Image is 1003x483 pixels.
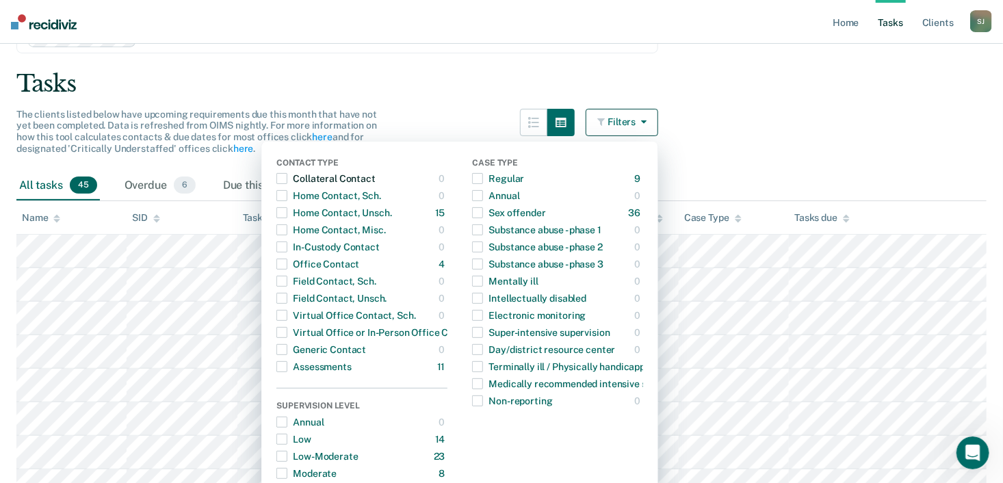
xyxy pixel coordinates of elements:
div: Substance abuse - phase 3 [472,253,603,275]
img: Recidiviz [11,14,77,29]
div: Electronic monitoring [472,304,586,326]
div: 11 [437,356,448,378]
div: 0 [439,236,448,258]
div: 36 [629,202,644,224]
div: 0 [635,236,644,258]
div: Low-Moderate [276,445,358,467]
button: Filters [586,109,658,136]
div: 0 [439,304,448,326]
div: Virtual Office Contact, Sch. [276,304,415,326]
div: In-Custody Contact [276,236,379,258]
div: 0 [635,322,644,343]
div: 0 [635,185,644,207]
div: 0 [439,411,448,433]
div: Mentally ill [472,270,538,292]
div: Task [243,212,275,224]
div: Field Contact, Unsch. [276,287,387,309]
div: 0 [439,270,448,292]
div: Annual [276,411,324,433]
div: 0 [635,253,644,275]
div: 23 [434,445,448,467]
div: Office Contact [276,253,359,275]
div: Tasks due [794,212,850,224]
div: 9 [635,168,644,190]
div: 0 [635,270,644,292]
div: All tasks45 [16,171,100,201]
div: Substance abuse - phase 1 [472,219,601,241]
div: Contact Type [276,158,447,170]
div: S J [970,10,992,32]
div: Annual [472,185,519,207]
div: Supervision Level [276,401,447,413]
div: SID [132,212,160,224]
div: Home Contact, Unsch. [276,202,391,224]
div: Super-intensive supervision [472,322,610,343]
div: Low [276,428,311,450]
div: Home Contact, Sch. [276,185,380,207]
div: Non-reporting [472,390,552,412]
div: Field Contact, Sch. [276,270,376,292]
div: 0 [635,219,644,241]
a: here [233,143,253,154]
div: Terminally ill / Physically handicapped [472,356,656,378]
div: 15 [435,202,448,224]
div: 0 [439,339,448,361]
div: Overdue6 [122,171,198,201]
div: Home Contact, Misc. [276,219,385,241]
div: Regular [472,168,524,190]
div: Due this week0 [220,171,324,201]
div: 0 [439,219,448,241]
div: Day/district resource center [472,339,615,361]
div: 0 [439,168,448,190]
button: SJ [970,10,992,32]
div: Case Type [472,158,643,170]
div: 4 [439,253,448,275]
div: 0 [635,390,644,412]
div: 0 [635,339,644,361]
span: 45 [70,177,97,194]
div: Medically recommended intensive supervision [472,373,692,395]
div: 0 [635,287,644,309]
div: Name [22,212,60,224]
div: Assessments [276,356,351,378]
span: The clients listed below have upcoming requirements due this month that have not yet been complet... [16,109,377,154]
div: 0 [439,185,448,207]
span: 6 [174,177,196,194]
div: Virtual Office or In-Person Office Contact [276,322,478,343]
div: Sex offender [472,202,545,224]
div: Collateral Contact [276,168,375,190]
a: here [312,131,332,142]
div: Generic Contact [276,339,366,361]
div: Case Type [684,212,742,224]
div: Tasks [16,70,987,98]
div: 0 [439,287,448,309]
div: 14 [435,428,448,450]
div: 0 [635,304,644,326]
div: Substance abuse - phase 2 [472,236,603,258]
iframe: Intercom live chat [956,436,989,469]
div: Intellectually disabled [472,287,586,309]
